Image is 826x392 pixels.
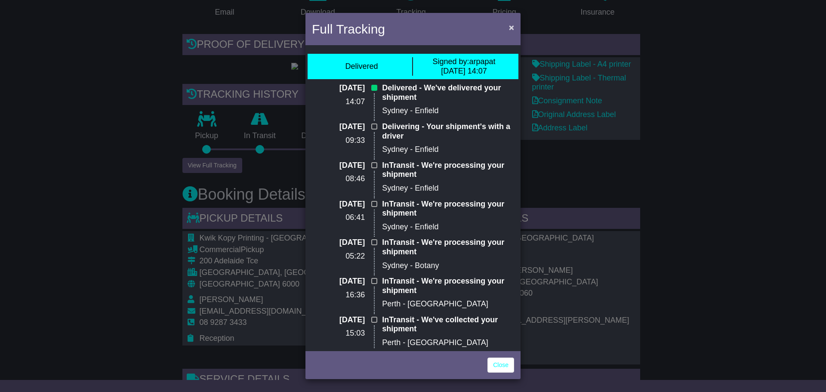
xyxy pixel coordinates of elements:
[487,358,514,373] a: Close
[432,57,495,76] div: arpapat [DATE] 14:07
[382,299,514,309] p: Perth - [GEOGRAPHIC_DATA]
[382,238,514,256] p: InTransit - We're processing your shipment
[432,57,469,66] span: Signed by:
[382,222,514,232] p: Sydney - Enfield
[312,290,365,300] p: 16:36
[312,122,365,132] p: [DATE]
[382,338,514,348] p: Perth - [GEOGRAPHIC_DATA]
[382,145,514,154] p: Sydney - Enfield
[382,261,514,271] p: Sydney - Botany
[509,22,514,32] span: ×
[312,329,365,338] p: 15:03
[382,122,514,141] p: Delivering - Your shipment's with a driver
[312,213,365,222] p: 06:41
[312,315,365,325] p: [DATE]
[312,97,365,107] p: 14:07
[382,161,514,179] p: InTransit - We're processing your shipment
[312,161,365,170] p: [DATE]
[312,238,365,247] p: [DATE]
[382,83,514,102] p: Delivered - We've delivered your shipment
[312,174,365,184] p: 08:46
[312,252,365,261] p: 05:22
[382,184,514,193] p: Sydney - Enfield
[505,19,518,36] button: Close
[382,315,514,334] p: InTransit - We've collected your shipment
[382,277,514,295] p: InTransit - We're processing your shipment
[312,83,365,93] p: [DATE]
[312,136,365,145] p: 09:33
[382,106,514,116] p: Sydney - Enfield
[345,62,378,71] div: Delivered
[312,277,365,286] p: [DATE]
[312,19,385,39] h4: Full Tracking
[382,200,514,218] p: InTransit - We're processing your shipment
[312,200,365,209] p: [DATE]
